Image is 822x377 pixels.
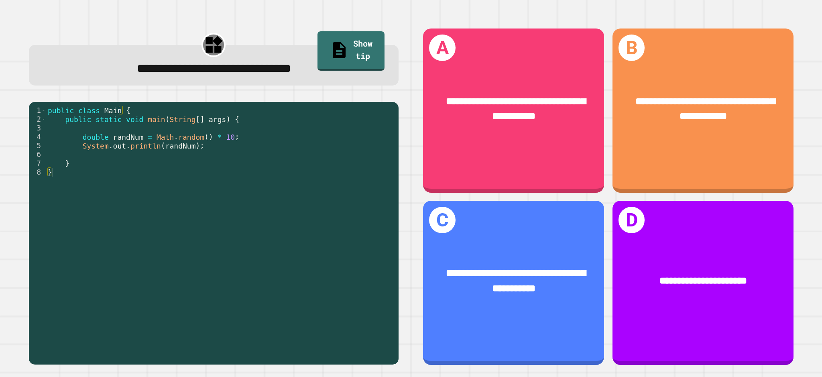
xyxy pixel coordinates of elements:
div: 6 [29,150,46,159]
span: Toggle code folding, rows 2 through 7 [41,115,46,124]
h1: D [619,207,645,233]
div: 2 [29,115,46,124]
div: 7 [29,159,46,168]
div: 1 [29,106,46,115]
a: Show tip [317,31,385,71]
div: 3 [29,124,46,132]
span: Toggle code folding, rows 1 through 8 [41,106,46,115]
div: 5 [29,141,46,150]
div: 4 [29,132,46,141]
h1: C [429,207,456,233]
div: 8 [29,168,46,177]
h1: A [429,35,456,61]
h1: B [619,35,645,61]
